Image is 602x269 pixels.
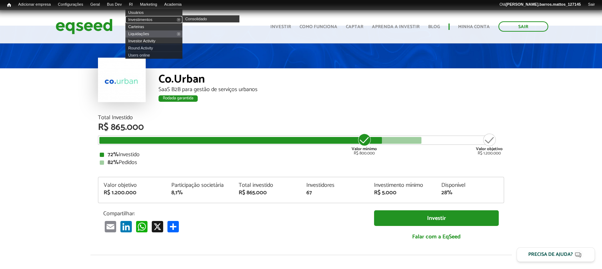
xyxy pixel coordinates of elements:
[496,2,584,7] a: Olá[PERSON_NAME].barros.mattos_127145
[346,25,363,29] a: Captar
[135,221,149,232] a: WhatsApp
[56,17,113,36] img: EqSeed
[103,221,118,232] a: Email
[104,190,161,196] div: R$ 1.200.000
[374,190,431,196] div: R$ 5.000
[498,21,548,32] a: Sair
[458,25,490,29] a: Minha conta
[270,25,291,29] a: Investir
[55,2,87,7] a: Configurações
[171,190,228,196] div: 8,1%
[125,2,136,7] a: RI
[161,2,185,7] a: Academia
[104,183,161,188] div: Valor objetivo
[374,210,499,226] a: Investir
[103,2,125,7] a: Bus Dev
[171,183,228,188] div: Participação societária
[300,25,337,29] a: Como funciona
[239,190,296,196] div: R$ 865.000
[100,152,502,158] div: Investido
[351,133,378,155] div: R$ 800.000
[159,74,504,87] div: Co.Urban
[505,2,581,6] strong: [PERSON_NAME].barros.mattos_127145
[352,146,377,152] strong: Valor mínimo
[108,158,119,167] strong: 82%
[150,221,165,232] a: X
[306,183,363,188] div: Investidores
[159,87,504,93] div: SaaS B2B para gestão de serviços urbanos
[306,190,363,196] div: 67
[108,150,119,159] strong: 72%
[103,210,363,217] p: Compartilhar:
[100,160,502,165] div: Pedidos
[159,95,198,102] div: Rodada garantida
[4,2,15,9] a: Início
[119,221,133,232] a: LinkedIn
[239,183,296,188] div: Total investido
[374,230,499,244] a: Falar com a EqSeed
[476,146,503,152] strong: Valor objetivo
[136,2,161,7] a: Marketing
[441,183,498,188] div: Disponível
[166,221,180,232] a: Compartilhar
[441,190,498,196] div: 28%
[15,2,55,7] a: Adicionar empresa
[87,2,103,7] a: Geral
[476,133,503,155] div: R$ 1.200.000
[98,123,504,132] div: R$ 865.000
[428,25,440,29] a: Blog
[7,2,11,7] span: Início
[584,2,598,7] a: Sair
[125,9,182,16] a: Usuários
[374,183,431,188] div: Investimento mínimo
[372,25,420,29] a: Aprenda a investir
[98,115,504,121] div: Total Investido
